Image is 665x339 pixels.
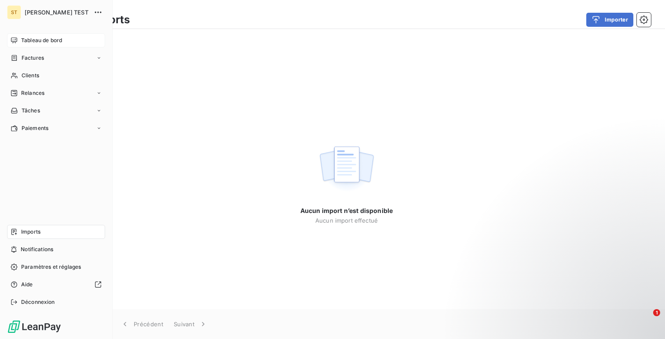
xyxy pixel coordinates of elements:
[21,89,44,97] span: Relances
[7,5,21,19] div: ST
[22,124,48,132] span: Paiements
[22,107,40,115] span: Tâches
[21,298,55,306] span: Déconnexion
[7,278,105,292] a: Aide
[22,54,44,62] span: Factures
[318,141,375,196] img: empty state
[586,13,633,27] button: Importer
[21,228,40,236] span: Imports
[489,254,665,315] iframe: Intercom notifications message
[21,263,81,271] span: Paramètres et réglages
[7,320,62,334] img: Logo LeanPay
[22,72,39,79] span: Clients
[315,217,378,224] span: Aucun import effectué
[21,281,33,289] span: Aide
[21,245,53,253] span: Notifications
[115,315,168,333] button: Précédent
[168,315,213,333] button: Suivant
[21,36,62,44] span: Tableau de bord
[25,9,88,16] span: [PERSON_NAME] TEST
[635,309,656,330] iframe: Intercom live chat
[300,206,393,215] span: Aucun import n’est disponible
[653,309,660,316] span: 1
